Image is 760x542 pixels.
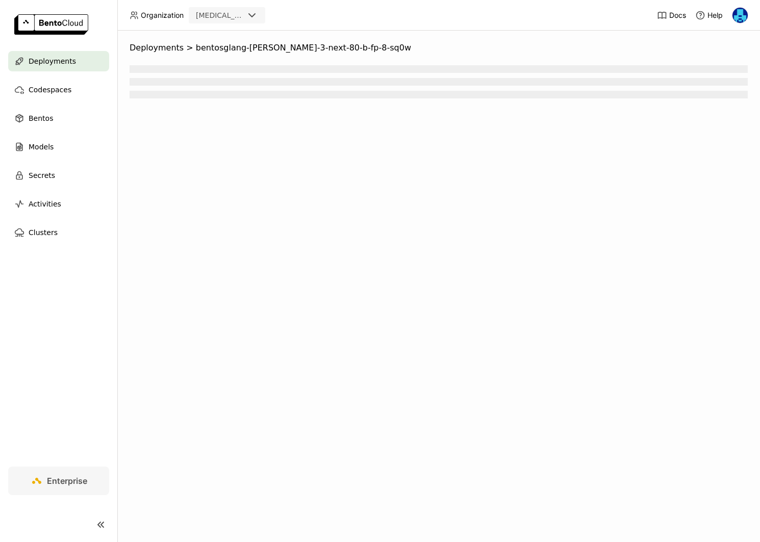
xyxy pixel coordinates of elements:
a: Docs [657,10,686,20]
span: Deployments [130,43,184,53]
span: Models [29,141,54,153]
a: Codespaces [8,80,109,100]
span: Organization [141,11,184,20]
span: Codespaces [29,84,71,96]
input: Selected revia. [245,11,246,21]
a: Activities [8,194,109,214]
div: Help [695,10,723,20]
a: Models [8,137,109,157]
span: Secrets [29,169,55,182]
span: Enterprise [47,476,87,486]
span: Clusters [29,226,58,239]
span: bentosglang-[PERSON_NAME]-3-next-80-b-fp-8-sq0w [196,43,411,53]
span: Docs [669,11,686,20]
nav: Breadcrumbs navigation [130,43,748,53]
span: Activities [29,198,61,210]
a: Secrets [8,165,109,186]
span: Bentos [29,112,53,124]
span: > [184,43,196,53]
a: Clusters [8,222,109,243]
a: Bentos [8,108,109,128]
a: Deployments [8,51,109,71]
span: Help [707,11,723,20]
span: Deployments [29,55,76,67]
div: [MEDICAL_DATA] [196,10,244,20]
a: Enterprise [8,467,109,495]
img: Yi Guo [732,8,748,23]
img: logo [14,14,88,35]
